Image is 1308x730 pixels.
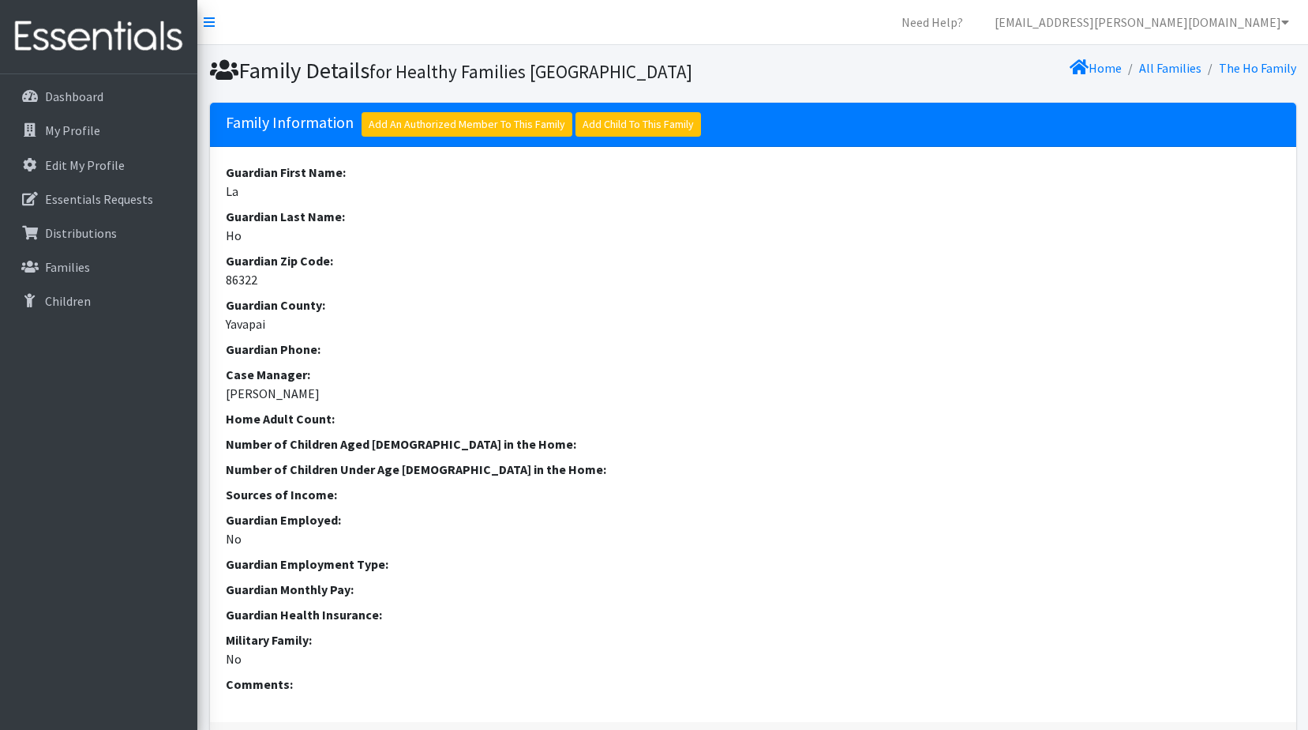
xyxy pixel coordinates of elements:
[45,225,117,241] p: Distributions
[226,555,1280,574] dt: Guardian Employment Type:
[1139,60,1201,76] a: All Families
[889,6,976,38] a: Need Help?
[226,510,1280,529] dt: Guardian Employed:
[6,217,191,249] a: Distributions
[226,163,1280,182] dt: Guardian First Name:
[45,293,91,309] p: Children
[45,88,103,104] p: Dashboard
[226,580,1280,599] dt: Guardian Monthly Pay:
[6,183,191,215] a: Essentials Requests
[6,10,191,63] img: HumanEssentials
[226,409,1280,428] dt: Home Adult Count:
[6,81,191,112] a: Dashboard
[226,182,1280,201] dd: La
[226,675,1280,694] dt: Comments:
[226,340,1280,359] dt: Guardian Phone:
[226,314,1280,333] dd: Yavapai
[226,270,1280,289] dd: 86322
[226,295,1280,314] dt: Guardian County:
[210,57,748,85] h1: Family Details
[45,259,90,275] p: Families
[6,149,191,181] a: Edit My Profile
[6,115,191,146] a: My Profile
[6,285,191,317] a: Children
[226,529,1280,548] dd: No
[1219,60,1296,76] a: The Ho Family
[226,605,1280,624] dt: Guardian Health Insurance:
[6,251,191,283] a: Families
[210,103,1296,147] h5: Family Information
[226,226,1280,245] dd: Ho
[226,649,1280,668] dd: No
[226,251,1280,270] dt: Guardian Zip Code:
[369,60,692,83] small: for Healthy Families [GEOGRAPHIC_DATA]
[362,112,572,137] a: Add An Authorized Member To This Family
[226,435,1280,453] dt: Number of Children Aged [DEMOGRAPHIC_DATA] in the Home:
[1070,60,1122,76] a: Home
[226,630,1280,649] dt: Military Family:
[226,460,1280,479] dt: Number of Children Under Age [DEMOGRAPHIC_DATA] in the Home:
[45,122,100,138] p: My Profile
[226,485,1280,504] dt: Sources of Income:
[45,191,153,207] p: Essentials Requests
[226,384,1280,403] dd: [PERSON_NAME]
[226,365,1280,384] dt: Case Manager:
[982,6,1302,38] a: [EMAIL_ADDRESS][PERSON_NAME][DOMAIN_NAME]
[226,207,1280,226] dt: Guardian Last Name:
[45,157,125,173] p: Edit My Profile
[575,112,701,137] a: Add Child To This Family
